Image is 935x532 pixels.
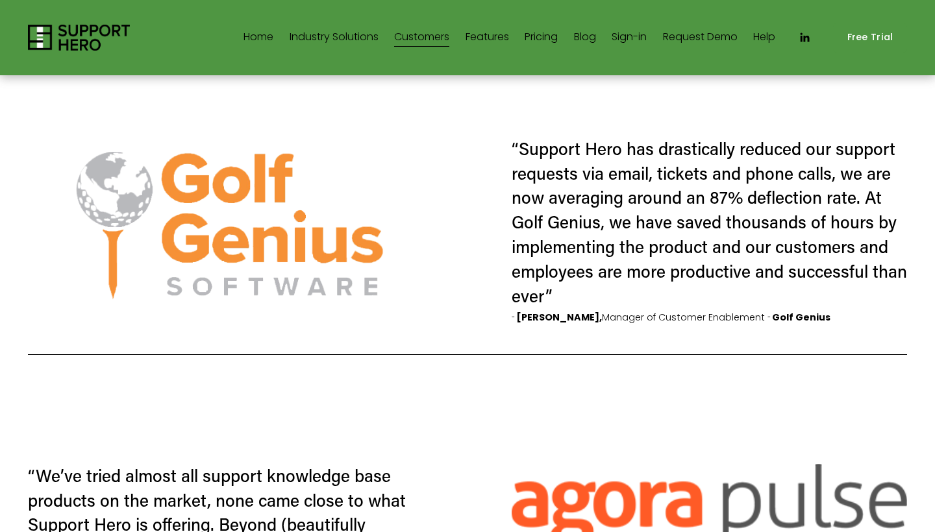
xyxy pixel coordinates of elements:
[772,311,830,324] strong: Golf Genius
[663,27,738,48] a: Request Demo
[512,137,912,307] h4: “Support Hero has drastically reduced our support requests via email, tickets and phone calls, we...
[28,25,130,51] img: Support Hero
[525,27,558,48] a: Pricing
[798,31,811,44] a: LinkedIn
[574,27,596,48] a: Blog
[466,27,509,48] a: Features
[612,27,647,48] a: Sign-in
[243,27,273,48] a: Home
[512,311,830,324] p: - Manager of Customer Enablement -
[394,27,449,48] a: Customers
[290,28,379,47] span: Industry Solutions
[290,27,379,48] a: folder dropdown
[833,23,907,53] a: Free Trial
[516,311,602,324] strong: [PERSON_NAME],
[753,27,775,48] a: Help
